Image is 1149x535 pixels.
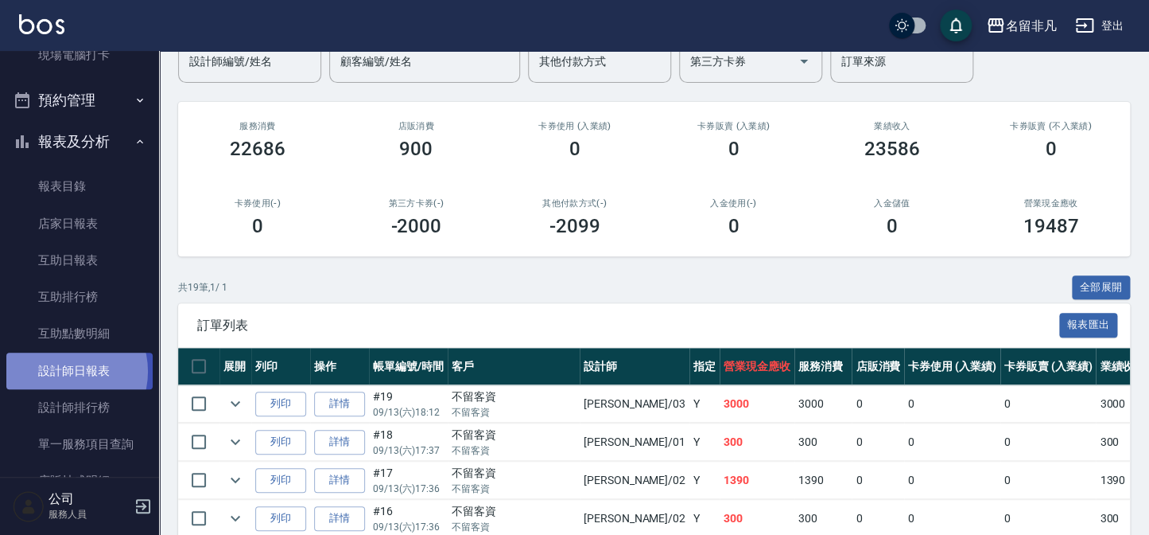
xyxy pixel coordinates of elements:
th: 店販消費 [852,348,904,385]
button: 列印 [255,392,306,416]
div: 不留客資 [452,427,576,443]
h3: -2000 [390,215,441,237]
td: [PERSON_NAME] /01 [580,424,689,461]
button: Open [791,49,817,74]
h3: 19487 [1023,215,1078,237]
h3: 0 [728,215,739,237]
td: [PERSON_NAME] /02 [580,462,689,499]
td: Y [689,385,720,423]
td: 0 [1000,424,1097,461]
th: 展開 [219,348,251,385]
h3: 23586 [864,138,920,160]
h2: 卡券使用 (入業績) [514,121,635,131]
h3: 0 [887,215,898,237]
a: 互助排行榜 [6,279,153,315]
td: [PERSON_NAME] /03 [580,385,689,423]
button: expand row [223,506,247,530]
div: 不留客資 [452,389,576,405]
th: 列印 [251,348,310,385]
td: 0 [904,424,1000,461]
a: 店家日報表 [6,205,153,242]
h2: 店販消費 [356,121,477,131]
button: 列印 [255,430,306,455]
a: 現場電腦打卡 [6,37,153,73]
h2: 第三方卡券(-) [356,198,477,209]
h2: 卡券使用(-) [197,198,318,209]
p: 服務人員 [49,507,130,521]
h2: 入金儲值 [832,198,953,209]
button: save [940,10,972,41]
td: 0 [852,424,904,461]
h2: 其他付款方式(-) [514,198,635,209]
th: 卡券販賣 (入業績) [1000,348,1097,385]
button: 預約管理 [6,80,153,121]
button: 列印 [255,506,306,531]
td: 0 [852,462,904,499]
td: 0 [904,462,1000,499]
a: 店販抽成明細 [6,463,153,499]
button: 全部展開 [1072,275,1131,300]
td: #17 [369,462,448,499]
p: 不留客資 [452,443,576,458]
h3: 服務消費 [197,121,318,131]
img: Person [13,490,45,522]
p: 不留客資 [452,482,576,496]
th: 客戶 [448,348,580,385]
td: 300 [794,424,852,461]
h3: 900 [399,138,433,160]
button: expand row [223,392,247,416]
h3: 0 [728,138,739,160]
h3: 0 [1045,138,1056,160]
td: 0 [1000,385,1097,423]
a: 詳情 [314,392,365,416]
a: 報表匯出 [1059,317,1118,332]
td: 1390 [1096,462,1148,499]
p: 不留客資 [452,520,576,534]
a: 設計師日報表 [6,353,153,389]
a: 互助日報表 [6,242,153,279]
h2: 業績收入 [832,121,953,131]
td: Y [689,462,720,499]
p: 09/13 (六) 18:12 [373,405,444,420]
td: 300 [1096,424,1148,461]
td: 1390 [794,462,852,499]
th: 操作 [310,348,369,385]
a: 詳情 [314,468,365,493]
div: 名留非凡 [1005,16,1056,36]
h2: 卡券販賣 (不入業績) [991,121,1112,131]
td: 3000 [1096,385,1148,423]
th: 指定 [689,348,720,385]
a: 詳情 [314,430,365,455]
button: expand row [223,468,247,492]
h3: -2099 [549,215,600,237]
button: 報表及分析 [6,121,153,162]
button: 報表匯出 [1059,313,1118,338]
td: #19 [369,385,448,423]
td: 0 [1000,462,1097,499]
th: 服務消費 [794,348,852,385]
div: 不留客資 [452,503,576,520]
img: Logo [19,14,64,34]
button: 列印 [255,468,306,493]
button: 登出 [1069,11,1130,41]
td: 0 [852,385,904,423]
div: 不留客資 [452,465,576,482]
p: 共 19 筆, 1 / 1 [178,280,227,295]
h2: 營業現金應收 [991,198,1112,209]
p: 09/13 (六) 17:37 [373,443,444,458]
a: 設計師排行榜 [6,389,153,426]
td: 300 [720,424,794,461]
a: 詳情 [314,506,365,531]
p: 不留客資 [452,405,576,420]
th: 帳單編號/時間 [369,348,448,385]
h2: 卡券販賣 (入業績) [673,121,794,131]
a: 互助點數明細 [6,315,153,352]
td: 1390 [720,462,794,499]
h3: 22686 [230,138,285,160]
button: expand row [223,430,247,454]
p: 09/13 (六) 17:36 [373,482,444,496]
h2: 入金使用(-) [673,198,794,209]
th: 卡券使用 (入業績) [904,348,1000,385]
p: 09/13 (六) 17:36 [373,520,444,534]
td: Y [689,424,720,461]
